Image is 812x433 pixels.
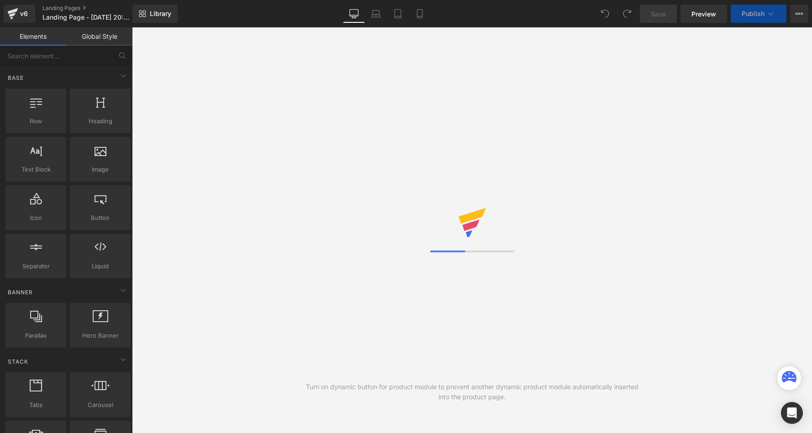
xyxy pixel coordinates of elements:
a: Tablet [387,5,409,23]
div: v6 [18,8,30,20]
a: New Library [132,5,178,23]
a: Landing Pages [42,5,148,12]
span: Hero Banner [73,331,128,340]
a: Mobile [409,5,431,23]
a: Desktop [343,5,365,23]
span: Save [651,9,666,19]
a: Preview [680,5,727,23]
a: Laptop [365,5,387,23]
span: Base [7,73,25,82]
button: Publish [731,5,786,23]
span: Icon [8,213,63,223]
span: Stack [7,357,29,366]
a: v6 [4,5,35,23]
span: Preview [691,9,716,19]
span: Banner [7,288,34,297]
button: More [790,5,808,23]
span: Liquid [73,261,128,271]
button: Undo [596,5,614,23]
span: Publish [742,10,765,17]
span: Button [73,213,128,223]
span: Tabs [8,400,63,410]
span: Row [8,116,63,126]
span: Separator [8,261,63,271]
span: Image [73,165,128,174]
span: Parallax [8,331,63,340]
div: Turn on dynamic button for product module to prevent another dynamic product module automatically... [302,382,642,402]
span: Carousel [73,400,128,410]
span: Heading [73,116,128,126]
span: Landing Page - [DATE] 20:52:46 [42,14,130,21]
span: Library [150,10,171,18]
div: Open Intercom Messenger [781,402,803,424]
span: Text Block [8,165,63,174]
button: Redo [618,5,636,23]
a: Global Style [66,27,132,46]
